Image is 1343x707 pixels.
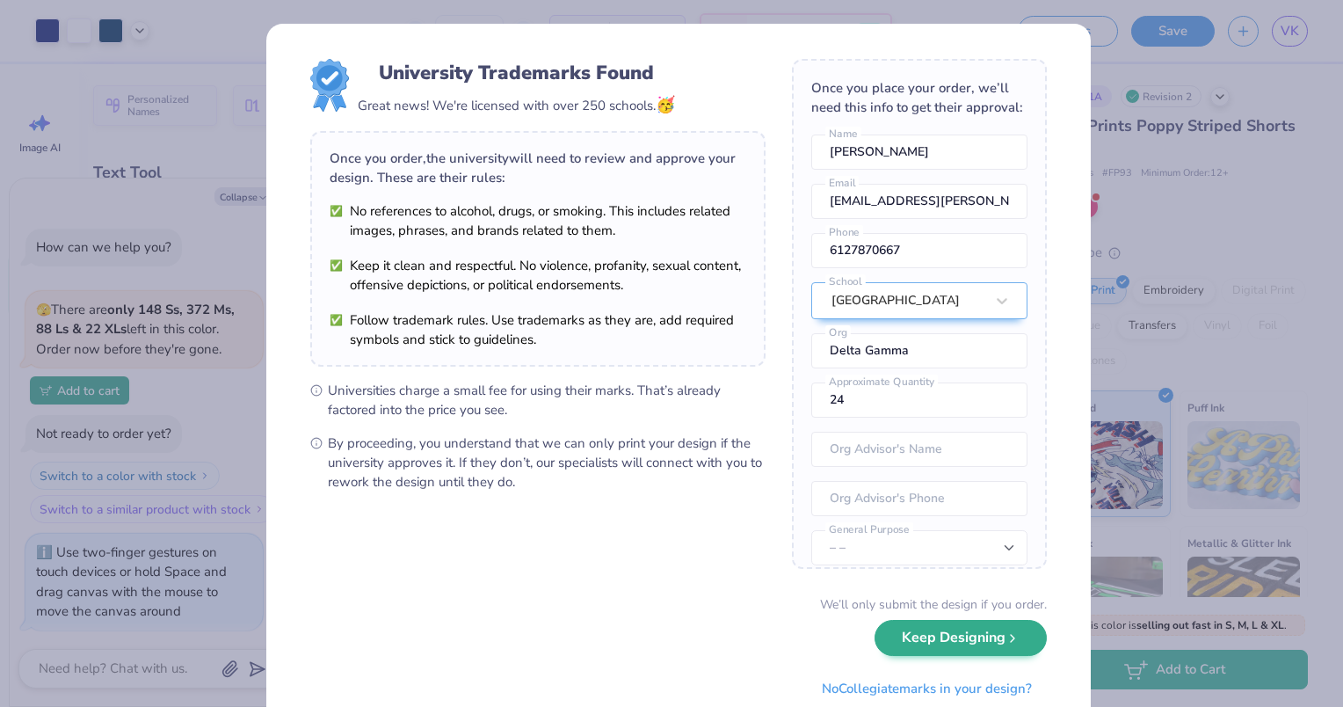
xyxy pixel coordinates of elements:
[811,383,1027,418] input: Approximate Quantity
[811,184,1027,219] input: Email
[811,135,1027,170] input: Name
[358,93,675,117] div: Great news! We're licensed with over 250 schools.
[811,481,1027,516] input: Org Advisor's Phone
[811,233,1027,268] input: Phone
[811,432,1027,467] input: Org Advisor's Name
[330,256,746,295] li: Keep it clean and respectful. No violence, profanity, sexual content, offensive depictions, or po...
[330,310,746,349] li: Follow trademark rules. Use trademarks as they are, add required symbols and stick to guidelines.
[330,201,746,240] li: No references to alcohol, drugs, or smoking. This includes related images, phrases, and brands re...
[811,333,1027,368] input: Org
[807,671,1047,707] button: NoCollegiatemarks in your design?
[310,59,349,112] img: License badge
[820,595,1047,614] div: We’ll only submit the design if you order.
[328,434,766,492] span: By proceeding, you understand that we can only print your design if the university approves it. I...
[875,620,1047,656] button: Keep Designing
[328,381,766,419] span: Universities charge a small fee for using their marks. That’s already factored into the price you...
[379,59,654,87] div: University Trademarks Found
[656,94,675,115] span: 🥳
[811,78,1027,117] div: Once you place your order, we’ll need this info to get their approval:
[330,149,746,187] div: Once you order, the university will need to review and approve your design. These are their rules:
